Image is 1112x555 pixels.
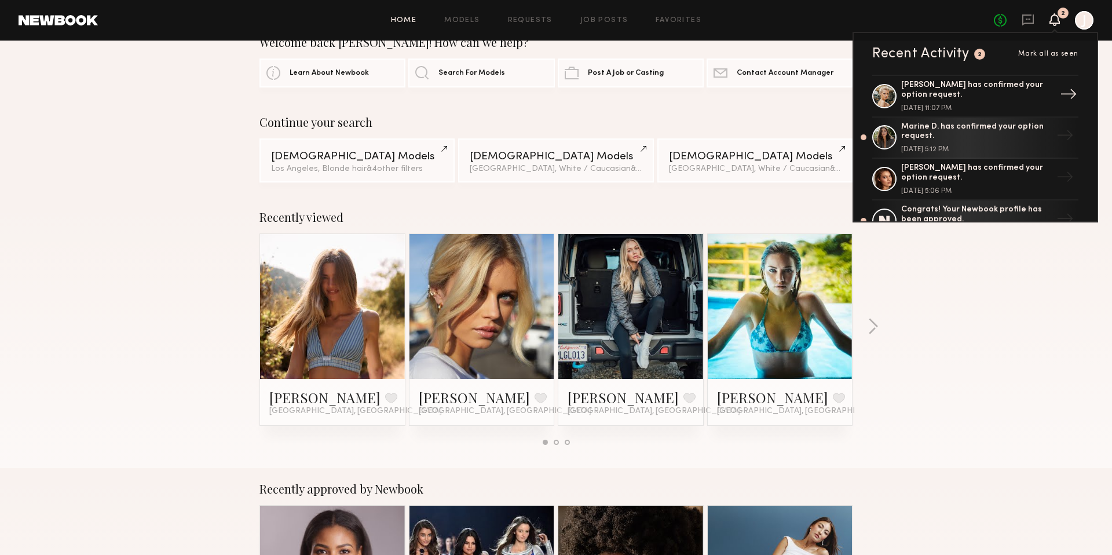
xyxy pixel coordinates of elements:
div: Marine D. has confirmed your option request. [901,122,1052,142]
div: [GEOGRAPHIC_DATA], White / Caucasian [669,165,841,173]
div: Los Angeles, Blonde hair [271,165,443,173]
span: Contact Account Manager [737,70,833,77]
a: Models [444,17,480,24]
div: Continue your search [259,115,853,129]
div: Recent Activity [872,47,970,61]
a: Post A Job or Casting [558,59,704,87]
a: Home [391,17,417,24]
div: Recently approved by Newbook [259,482,853,496]
a: Requests [508,17,553,24]
span: Learn About Newbook [290,70,369,77]
div: [DATE] 5:06 PM [901,188,1052,195]
a: Contact Account Manager [707,59,853,87]
a: [PERSON_NAME] [568,388,679,407]
div: [PERSON_NAME] has confirmed your option request. [901,81,1052,100]
a: Search For Models [408,59,554,87]
a: Marine D. has confirmed your option request.[DATE] 5:12 PM→ [872,118,1078,159]
span: [GEOGRAPHIC_DATA], [GEOGRAPHIC_DATA] [568,407,740,416]
span: & 4 other filter s [367,165,423,173]
a: [DEMOGRAPHIC_DATA] Models[GEOGRAPHIC_DATA], White / Caucasian&3other filters [458,138,653,182]
div: 2 [1061,10,1065,17]
div: Congrats! Your Newbook profile has been approved. [901,205,1052,225]
div: → [1052,122,1078,152]
a: J [1075,11,1093,30]
div: [PERSON_NAME] has confirmed your option request. [901,163,1052,183]
a: [PERSON_NAME] [269,388,381,407]
div: [DEMOGRAPHIC_DATA] Models [470,151,642,162]
a: [PERSON_NAME] has confirmed your option request.[DATE] 5:06 PM→ [872,159,1078,200]
span: & 3 other filter s [830,165,885,173]
div: → [1055,81,1082,111]
div: → [1052,164,1078,194]
a: [DEMOGRAPHIC_DATA] ModelsLos Angeles, Blonde hair&4other filters [259,138,455,182]
span: Search For Models [438,70,505,77]
a: [PERSON_NAME] has confirmed your option request.[DATE] 11:07 PM→ [872,75,1078,118]
span: & 3 other filter s [631,165,686,173]
div: [GEOGRAPHIC_DATA], White / Caucasian [470,165,642,173]
span: [GEOGRAPHIC_DATA], [GEOGRAPHIC_DATA] [717,407,890,416]
a: [PERSON_NAME] [717,388,828,407]
a: Congrats! Your Newbook profile has been approved.→ [872,200,1078,242]
a: Job Posts [580,17,628,24]
div: 2 [978,52,982,58]
div: [DEMOGRAPHIC_DATA] Models [669,151,841,162]
a: [DEMOGRAPHIC_DATA] Models[GEOGRAPHIC_DATA], White / Caucasian&3other filters [657,138,853,182]
div: [DATE] 5:12 PM [901,146,1052,153]
a: Favorites [656,17,701,24]
a: [PERSON_NAME] [419,388,530,407]
span: Mark all as seen [1018,50,1078,57]
span: Post A Job or Casting [588,70,664,77]
span: [GEOGRAPHIC_DATA], [GEOGRAPHIC_DATA] [419,407,591,416]
div: Welcome back [PERSON_NAME]! How can we help? [259,35,853,49]
a: Learn About Newbook [259,59,405,87]
div: → [1052,206,1078,236]
div: Recently viewed [259,210,853,224]
span: [GEOGRAPHIC_DATA], [GEOGRAPHIC_DATA] [269,407,442,416]
div: [DATE] 11:07 PM [901,105,1052,112]
div: [DEMOGRAPHIC_DATA] Models [271,151,443,162]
